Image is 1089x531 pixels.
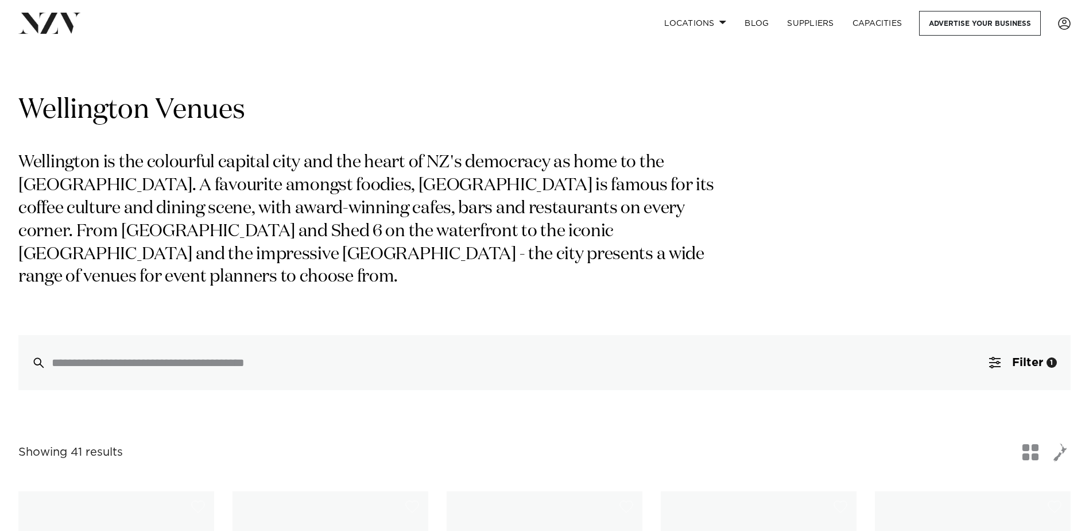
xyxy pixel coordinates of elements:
a: Advertise your business [919,11,1041,36]
a: Capacities [843,11,912,36]
a: Locations [655,11,735,36]
a: BLOG [735,11,778,36]
a: SUPPLIERS [778,11,843,36]
div: 1 [1047,357,1057,368]
button: Filter1 [975,335,1071,390]
p: Wellington is the colourful capital city and the heart of NZ's democracy as home to the [GEOGRAPH... [18,152,728,289]
span: Filter [1012,357,1043,368]
img: nzv-logo.png [18,13,81,33]
h1: Wellington Venues [18,93,1071,129]
div: Showing 41 results [18,444,123,461]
